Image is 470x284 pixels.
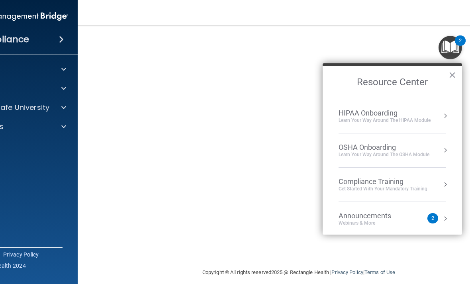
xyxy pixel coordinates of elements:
a: Privacy Policy [331,269,363,275]
div: Learn your way around the OSHA module [339,151,429,158]
div: Compliance Training [339,177,427,186]
div: Announcements [339,212,407,220]
a: Terms of Use [364,269,395,275]
div: Resource Center [323,63,462,235]
h2: Resource Center [323,66,462,99]
iframe: Drift Widget Chat Controller [430,240,460,270]
a: Privacy Policy [3,251,39,259]
button: Close [448,69,456,81]
button: Open Resource Center, 2 new notifications [439,36,462,59]
div: HIPAA Onboarding [339,109,431,118]
div: OSHA Onboarding [339,143,429,152]
div: Webinars & More [339,220,407,227]
div: Get Started with your mandatory training [339,186,427,192]
div: Learn Your Way around the HIPAA module [339,117,431,124]
div: 2 [459,41,462,51]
